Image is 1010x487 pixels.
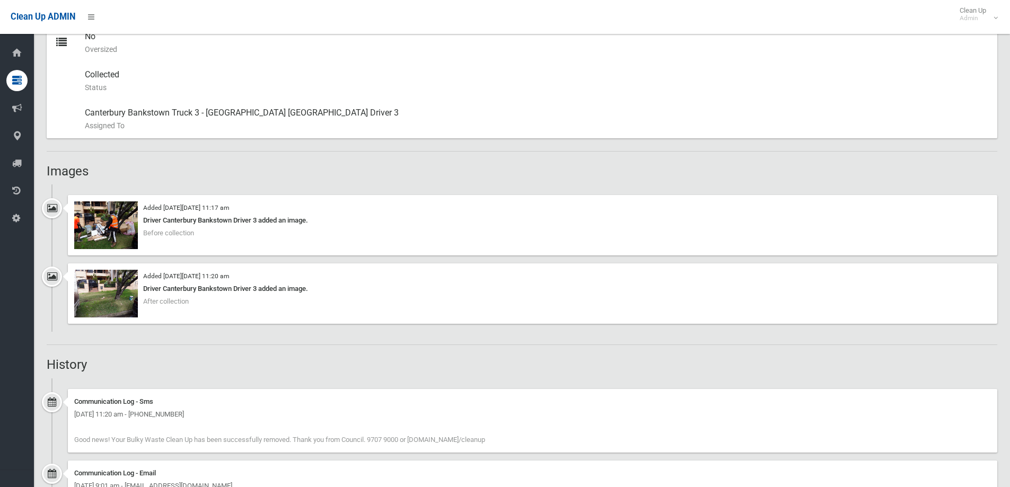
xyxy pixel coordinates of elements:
div: [DATE] 11:20 am - [PHONE_NUMBER] [74,408,991,421]
span: Before collection [143,229,194,237]
small: Added [DATE][DATE] 11:17 am [143,204,229,211]
span: Good news! Your Bulky Waste Clean Up has been successfully removed. Thank you from Council. 9707 ... [74,436,485,444]
img: 2025-08-1111.15.523809565186111306259.jpg [74,201,138,249]
span: Clean Up [954,6,997,22]
span: Clean Up ADMIN [11,12,75,22]
small: Assigned To [85,119,989,132]
div: No [85,24,989,62]
div: Driver Canterbury Bankstown Driver 3 added an image. [74,214,991,227]
small: Oversized [85,43,989,56]
div: Driver Canterbury Bankstown Driver 3 added an image. [74,282,991,295]
span: After collection [143,297,189,305]
div: Collected [85,62,989,100]
div: Canterbury Bankstown Truck 3 - [GEOGRAPHIC_DATA] [GEOGRAPHIC_DATA] Driver 3 [85,100,989,138]
small: Added [DATE][DATE] 11:20 am [143,272,229,280]
h2: History [47,358,997,371]
h2: Images [47,164,997,178]
div: Communication Log - Email [74,467,991,480]
small: Status [85,81,989,94]
small: Admin [960,14,986,22]
img: 2025-08-1111.19.462478196182005216092.jpg [74,270,138,317]
div: Communication Log - Sms [74,395,991,408]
